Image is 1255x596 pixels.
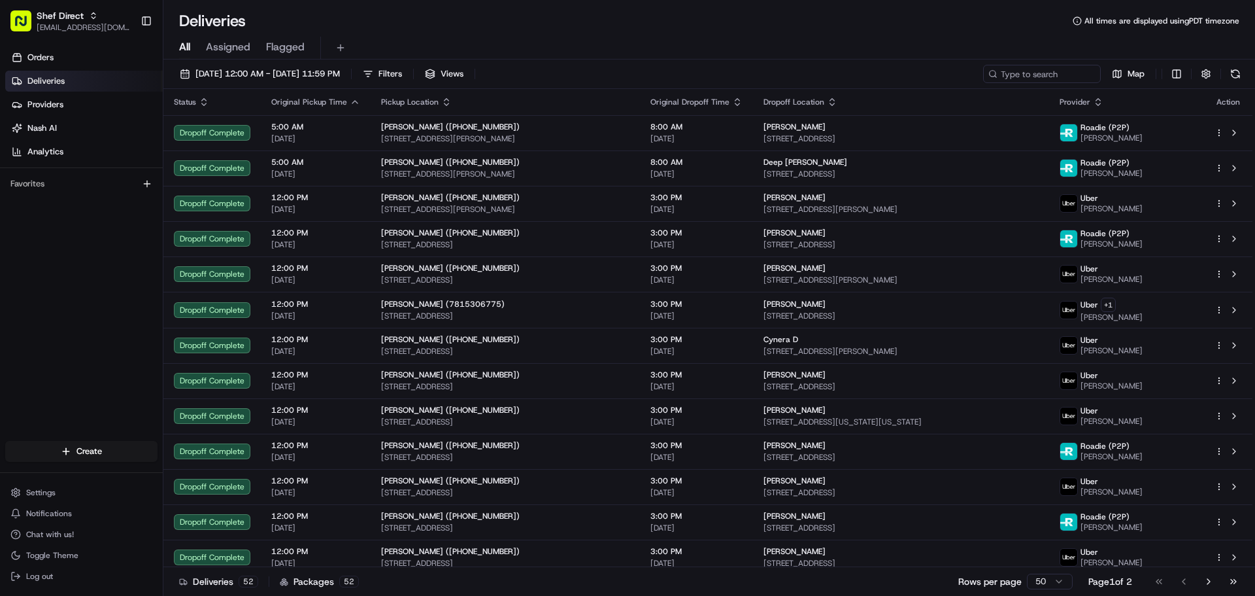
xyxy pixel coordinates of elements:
span: 3:00 PM [650,299,743,309]
span: [PERSON_NAME] ([PHONE_NUMBER]) [381,192,520,203]
span: [STREET_ADDRESS] [763,381,1039,392]
span: [STREET_ADDRESS] [381,239,629,250]
input: Type to search [983,65,1101,83]
span: [PERSON_NAME] [763,228,826,238]
a: Orders [5,47,163,68]
img: roadie-logo-v2.jpg [1060,514,1077,531]
div: Deliveries [179,575,258,588]
span: 3:00 PM [650,192,743,203]
button: Start new chat [222,129,238,145]
span: [STREET_ADDRESS][PERSON_NAME] [763,346,1039,357]
span: [PERSON_NAME] [1080,416,1143,427]
a: 📗Knowledge Base [8,252,105,275]
span: 12:00 PM [271,334,360,345]
span: [PERSON_NAME] [1080,133,1143,143]
span: [STREET_ADDRESS] [763,523,1039,533]
span: [DATE] [271,169,360,179]
span: Toggle Theme [26,550,78,561]
span: 3:00 PM [650,263,743,273]
span: 3:00 PM [650,334,743,345]
span: Roadie (P2P) [1080,158,1129,168]
span: 8:00 AM [650,122,743,132]
span: [DATE] [271,133,360,144]
span: 3:00 PM [650,370,743,380]
span: 5:00 AM [271,157,360,167]
button: Filters [357,65,408,83]
button: Map [1106,65,1150,83]
span: [PERSON_NAME] ([PHONE_NUMBER]) [381,228,520,238]
span: [PERSON_NAME] [763,405,826,415]
div: Page 1 of 2 [1088,575,1132,588]
span: [STREET_ADDRESS] [381,487,629,498]
img: uber-new-logo.jpeg [1060,195,1077,212]
img: uber-new-logo.jpeg [1060,372,1077,389]
span: Deep [PERSON_NAME] [763,157,847,167]
span: Shef Support [41,203,92,213]
span: 12:00 PM [271,263,360,273]
span: [DATE] [650,133,743,144]
span: Roadie (P2P) [1080,441,1129,451]
span: [PERSON_NAME] ([PHONE_NUMBER]) [381,546,520,557]
span: [PERSON_NAME] [763,370,826,380]
span: [STREET_ADDRESS] [381,452,629,463]
span: [STREET_ADDRESS][PERSON_NAME] [381,169,629,179]
button: Toggle Theme [5,546,158,565]
span: All times are displayed using PDT timezone [1084,16,1239,26]
button: [EMAIL_ADDRESS][DOMAIN_NAME] [37,22,130,33]
span: [DATE] [650,311,743,321]
span: [PERSON_NAME] [1080,203,1143,214]
span: 12:00 PM [271,370,360,380]
span: 3:00 PM [650,228,743,238]
span: [DATE] [650,275,743,285]
button: Shef Direct[EMAIL_ADDRESS][DOMAIN_NAME] [5,5,135,37]
span: 12:00 PM [271,476,360,486]
span: [STREET_ADDRESS] [381,523,629,533]
img: uber-new-logo.jpeg [1060,478,1077,495]
span: Pickup Location [381,97,439,107]
span: [PERSON_NAME] ([PHONE_NUMBER]) [381,405,520,415]
span: [DATE] [271,239,360,250]
div: Past conversations [13,170,84,181]
span: Notifications [26,508,72,519]
span: Cynera D [763,334,798,345]
p: Welcome 👋 [13,52,238,73]
button: Views [419,65,469,83]
span: [DATE] [271,452,360,463]
span: 12:00 PM [271,546,360,557]
span: [PERSON_NAME] ([PHONE_NUMBER]) [381,476,520,486]
span: 12:00 PM [271,440,360,451]
span: 3:00 PM [650,476,743,486]
span: [PERSON_NAME] (7815306775) [381,299,505,309]
span: [PERSON_NAME] [1080,557,1143,568]
a: Deliveries [5,71,163,92]
p: Rows per page [958,575,1022,588]
span: Roadie (P2P) [1080,512,1129,522]
span: [PERSON_NAME] [1080,239,1143,249]
div: Packages [280,575,359,588]
span: [DATE] [650,346,743,357]
span: Roadie (P2P) [1080,228,1129,239]
span: [DATE] [271,275,360,285]
img: Shef Support [13,190,34,211]
span: [DATE] [101,203,128,213]
span: Original Dropoff Time [650,97,729,107]
span: [PERSON_NAME] ([PHONE_NUMBER]) [381,122,520,132]
span: [DATE] [650,487,743,498]
span: [STREET_ADDRESS] [381,275,629,285]
span: [PERSON_NAME] [763,476,826,486]
span: [STREET_ADDRESS] [763,133,1039,144]
span: [STREET_ADDRESS] [763,452,1039,463]
span: [PERSON_NAME] [763,546,826,557]
div: Favorites [5,173,158,194]
span: [PERSON_NAME] ([PHONE_NUMBER]) [381,511,520,521]
span: Uber [1080,370,1098,381]
button: Chat with us! [5,525,158,544]
span: 12:00 PM [271,405,360,415]
span: [DATE] [271,311,360,321]
span: [STREET_ADDRESS][PERSON_NAME] [381,204,629,215]
span: 3:00 PM [650,511,743,521]
button: Log out [5,567,158,586]
span: 3:00 PM [650,440,743,451]
img: uber-new-logo.jpeg [1060,302,1077,319]
span: [STREET_ADDRESS][PERSON_NAME] [381,133,629,144]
